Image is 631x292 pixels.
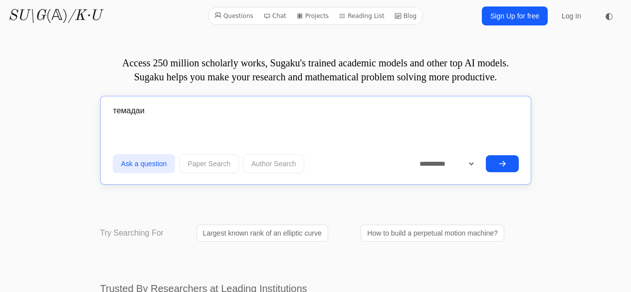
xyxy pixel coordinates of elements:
[482,6,548,25] a: Sign Up for free
[113,154,176,173] button: Ask a question
[179,154,239,173] button: Paper Search
[361,225,504,242] a: How to build a perpetual motion machine?
[335,9,389,22] a: Reading List
[243,154,305,173] button: Author Search
[556,7,587,25] a: Log In
[68,8,101,23] i: /K·U
[292,9,333,22] a: Projects
[8,7,101,25] a: SU\G(𝔸)/K·U
[210,9,257,22] a: Questions
[391,9,421,22] a: Blog
[113,98,519,123] input: Ask me a question
[599,6,619,26] button: ◐
[8,8,46,23] i: SU\G
[197,225,328,242] a: Largest known rank of an elliptic curve
[605,11,613,20] span: ◐
[100,56,531,84] p: Access 250 million scholarly works, Sugaku's trained academic models and other top AI models. Sug...
[100,227,164,239] p: Try Searching For
[259,9,290,22] a: Chat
